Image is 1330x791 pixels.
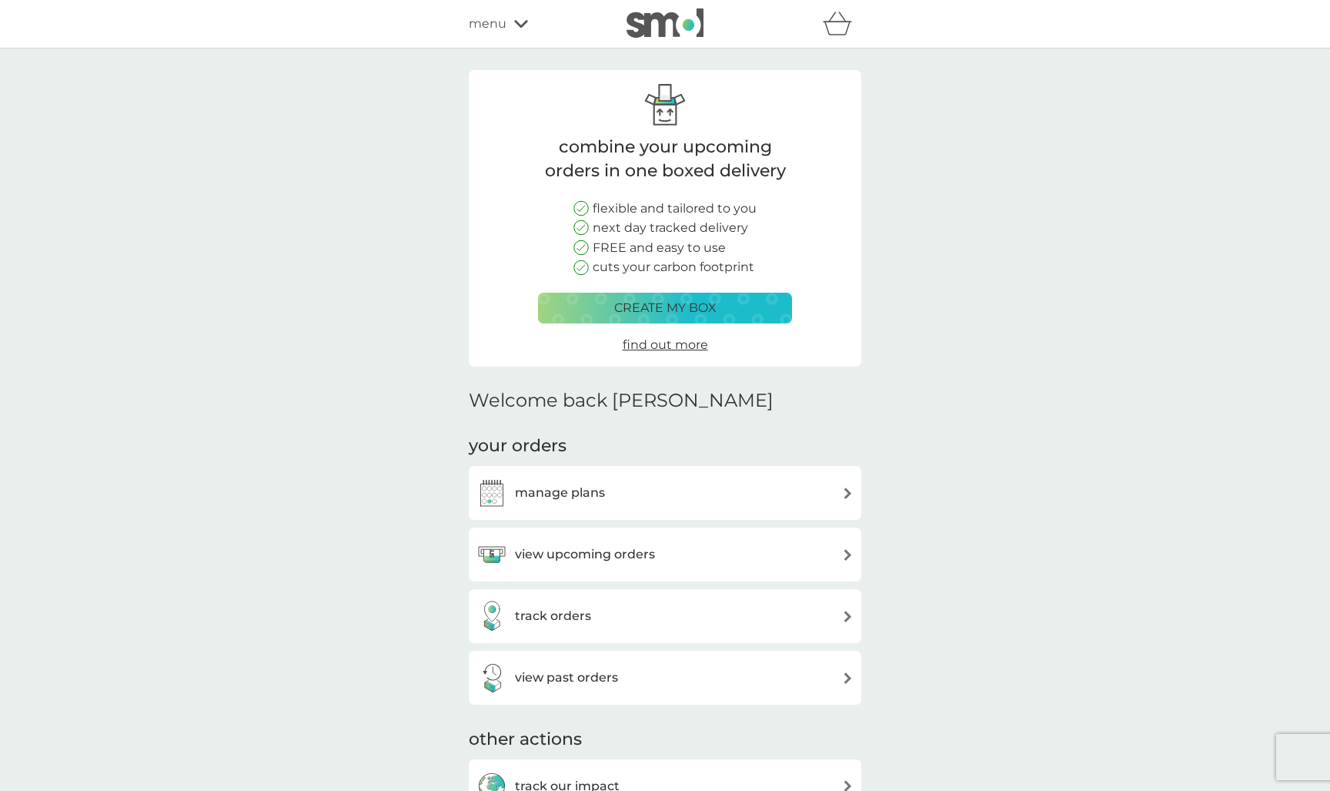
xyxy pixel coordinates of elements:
[593,218,748,238] p: next day tracked delivery
[469,390,774,412] h2: Welcome back [PERSON_NAME]
[842,672,854,684] img: arrow right
[614,298,717,318] p: create my box
[469,728,582,752] h3: other actions
[593,257,754,277] p: cuts your carbon footprint
[469,434,566,458] h3: your orders
[515,483,605,503] h3: manage plans
[842,549,854,561] img: arrow right
[823,8,861,39] div: basket
[538,136,792,183] p: combine your upcoming orders in one boxed delivery
[515,668,618,688] h3: view past orders
[627,8,703,38] img: smol
[515,545,655,565] h3: view upcoming orders
[515,606,591,626] h3: track orders
[469,14,506,34] span: menu
[593,238,726,258] p: FREE and easy to use
[538,293,792,323] button: create my box
[842,488,854,499] img: arrow right
[842,611,854,622] img: arrow right
[623,337,708,352] span: find out more
[623,335,708,355] a: find out more
[593,199,757,219] p: flexible and tailored to you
